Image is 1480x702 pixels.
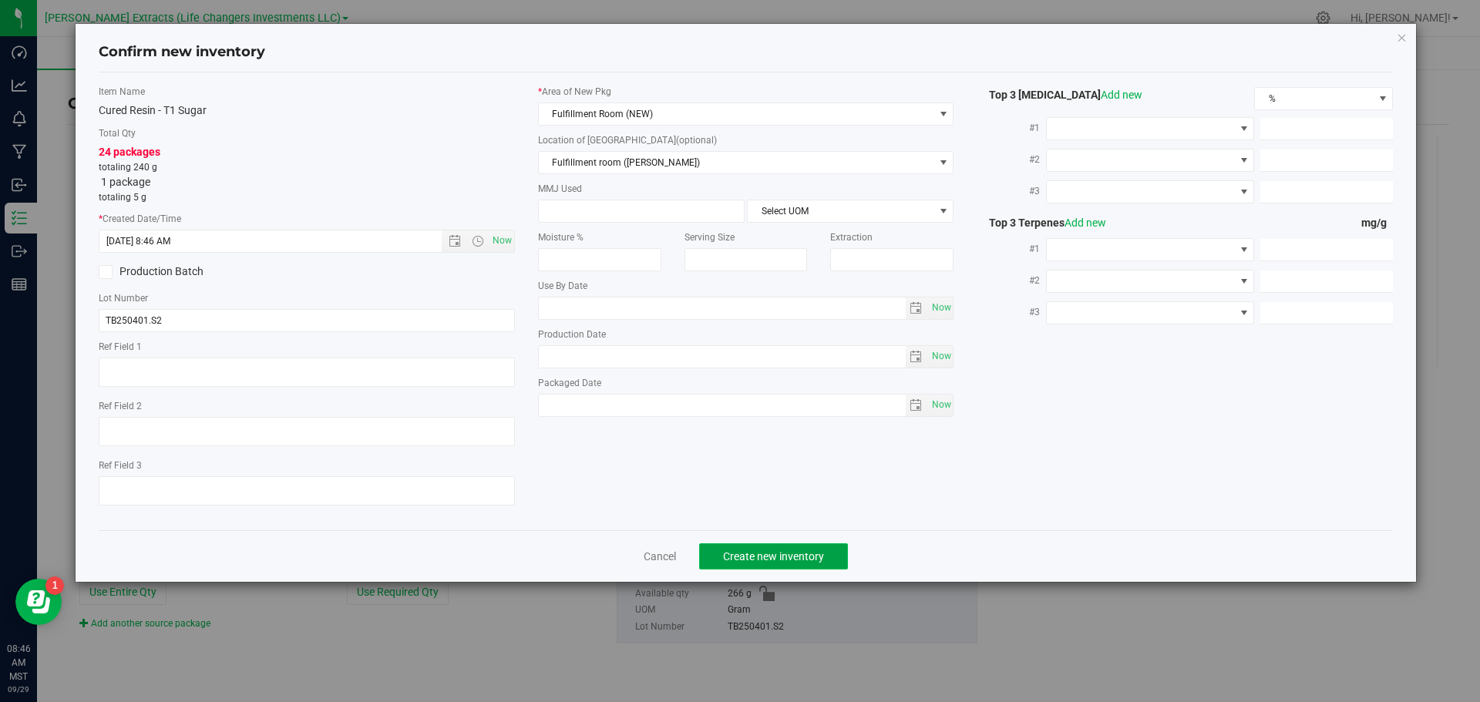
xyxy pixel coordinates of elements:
[538,376,954,390] label: Packaged Date
[928,297,954,319] span: Set Current date
[538,230,661,244] label: Moisture %
[1101,89,1142,101] a: Add new
[977,267,1046,294] label: #2
[99,42,265,62] h4: Confirm new inventory
[99,126,515,140] label: Total Qty
[933,152,953,173] span: select
[676,135,717,146] span: (optional)
[928,394,954,416] span: Set Current date
[1046,180,1254,203] span: NO DATA FOUND
[99,146,160,158] span: 24 packages
[538,182,954,196] label: MMJ Used
[101,176,150,188] span: 1 package
[99,190,515,204] p: totaling 5 g
[99,85,515,99] label: Item Name
[539,103,934,125] span: Fulfillment Room (NEW)
[99,458,515,472] label: Ref Field 3
[464,235,490,247] span: Open the time view
[99,264,295,280] label: Production Batch
[644,549,676,564] a: Cancel
[99,160,515,174] p: totaling 240 g
[977,146,1046,173] label: #2
[99,340,515,354] label: Ref Field 1
[489,230,515,252] span: Set Current date
[699,543,848,569] button: Create new inventory
[684,230,808,244] label: Serving Size
[442,235,468,247] span: Open the date view
[1046,117,1254,140] span: NO DATA FOUND
[99,291,515,305] label: Lot Number
[906,395,928,416] span: select
[927,297,953,319] span: select
[99,212,515,226] label: Created Date/Time
[830,230,954,244] label: Extraction
[1361,217,1393,229] span: mg/g
[748,200,933,222] span: Select UOM
[977,235,1046,263] label: #1
[1255,88,1373,109] span: %
[538,133,954,147] label: Location of [GEOGRAPHIC_DATA]
[538,85,954,99] label: Area of New Pkg
[99,399,515,413] label: Ref Field 2
[1046,238,1254,261] span: NO DATA FOUND
[906,346,928,368] span: select
[45,576,64,595] iframe: Resource center unread badge
[927,395,953,416] span: select
[977,298,1046,326] label: #3
[977,89,1142,101] span: Top 3 [MEDICAL_DATA]
[539,152,934,173] span: Fulfillment room ([PERSON_NAME])
[1046,270,1254,293] span: NO DATA FOUND
[977,217,1106,229] span: Top 3 Terpenes
[927,346,953,368] span: select
[928,345,954,368] span: Set Current date
[1065,217,1106,229] a: Add new
[1046,149,1254,172] span: NO DATA FOUND
[538,327,954,341] label: Production Date
[723,550,824,563] span: Create new inventory
[15,579,62,625] iframe: Resource center
[977,114,1046,142] label: #1
[906,297,928,319] span: select
[538,279,954,293] label: Use By Date
[977,177,1046,205] label: #3
[1046,301,1254,324] span: NO DATA FOUND
[99,102,515,119] div: Cured Resin - T1 Sugar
